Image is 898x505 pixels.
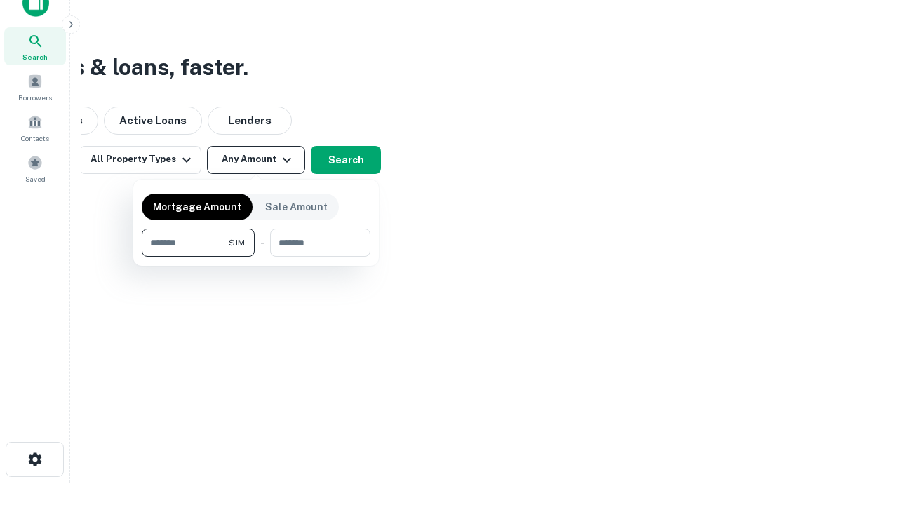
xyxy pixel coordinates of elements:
[828,393,898,460] iframe: Chat Widget
[229,236,245,249] span: $1M
[260,229,264,257] div: -
[153,199,241,215] p: Mortgage Amount
[265,199,328,215] p: Sale Amount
